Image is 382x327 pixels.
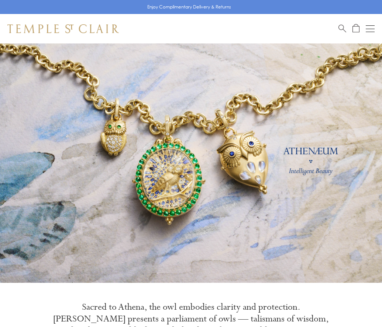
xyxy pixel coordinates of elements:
p: Enjoy Complimentary Delivery & Returns [147,3,231,11]
button: Open navigation [366,24,375,33]
img: Temple St. Clair [7,24,119,33]
a: Search [338,24,346,33]
a: Open Shopping Bag [352,24,359,33]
